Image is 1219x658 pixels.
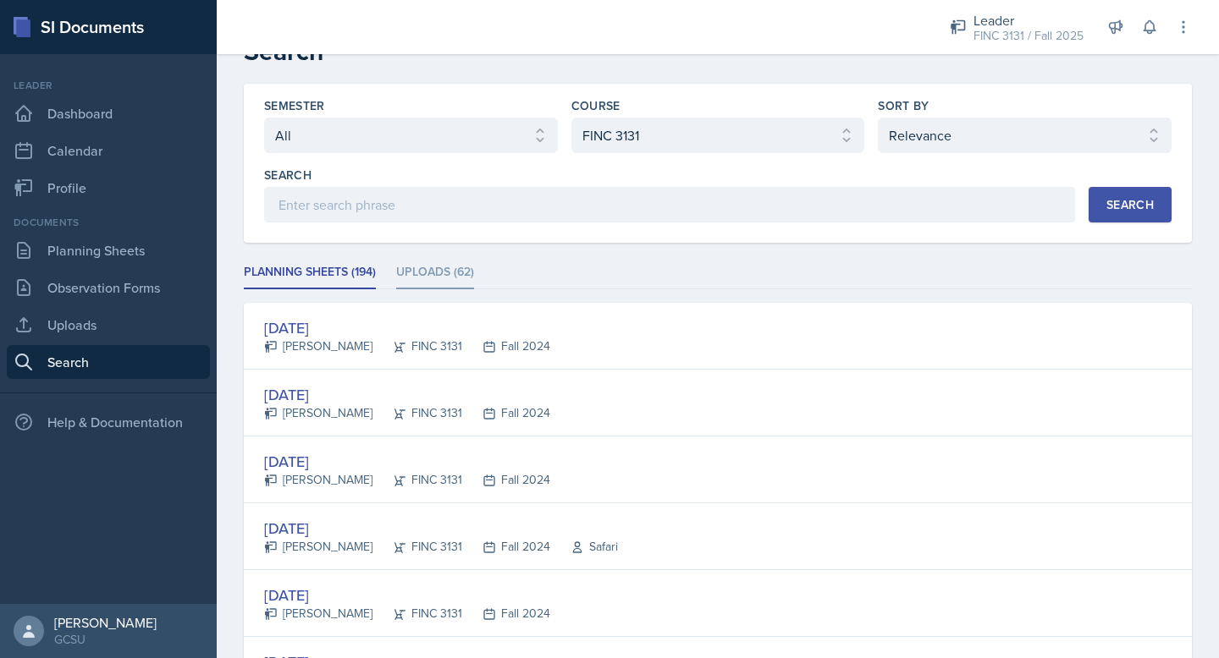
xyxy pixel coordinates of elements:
label: Sort By [878,97,929,114]
div: [DATE] [264,316,550,339]
li: Planning Sheets (194) [244,256,376,289]
div: FINC 3131 [372,538,462,556]
label: Semester [264,97,325,114]
a: Observation Forms [7,271,210,304]
div: [PERSON_NAME] [264,337,372,355]
a: Search [7,345,210,379]
div: FINC 3131 [372,605,462,622]
div: [DATE] [264,383,550,406]
div: Help & Documentation [7,405,210,439]
div: FINC 3131 [372,471,462,489]
div: Leader [974,10,1084,30]
div: [DATE] [264,584,550,606]
div: [PERSON_NAME] [264,538,372,556]
div: GCSU [54,631,157,648]
a: Calendar [7,134,210,167]
div: [DATE] [264,450,550,473]
label: Course [571,97,621,114]
div: Fall 2024 [462,471,550,489]
div: Safari [550,538,618,556]
div: [PERSON_NAME] [264,404,372,422]
div: FINC 3131 [372,337,462,355]
div: FINC 3131 [372,404,462,422]
div: Leader [7,78,210,93]
div: Fall 2024 [462,404,550,422]
input: Enter search phrase [264,187,1075,222]
a: Profile [7,171,210,205]
a: Planning Sheets [7,233,210,267]
a: Uploads [7,308,210,342]
a: Dashboard [7,96,210,130]
div: [PERSON_NAME] [264,471,372,489]
div: Fall 2024 [462,337,550,355]
div: Search [1106,198,1154,211]
h2: Search [244,36,1192,67]
div: Fall 2024 [462,605,550,622]
div: [PERSON_NAME] [264,605,372,622]
li: Uploads (62) [396,256,474,289]
div: Documents [7,215,210,230]
div: [PERSON_NAME] [54,614,157,631]
div: Fall 2024 [462,538,550,556]
div: [DATE] [264,517,618,540]
label: Search [264,167,312,184]
div: FINC 3131 / Fall 2025 [974,27,1084,45]
button: Search [1089,187,1172,222]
